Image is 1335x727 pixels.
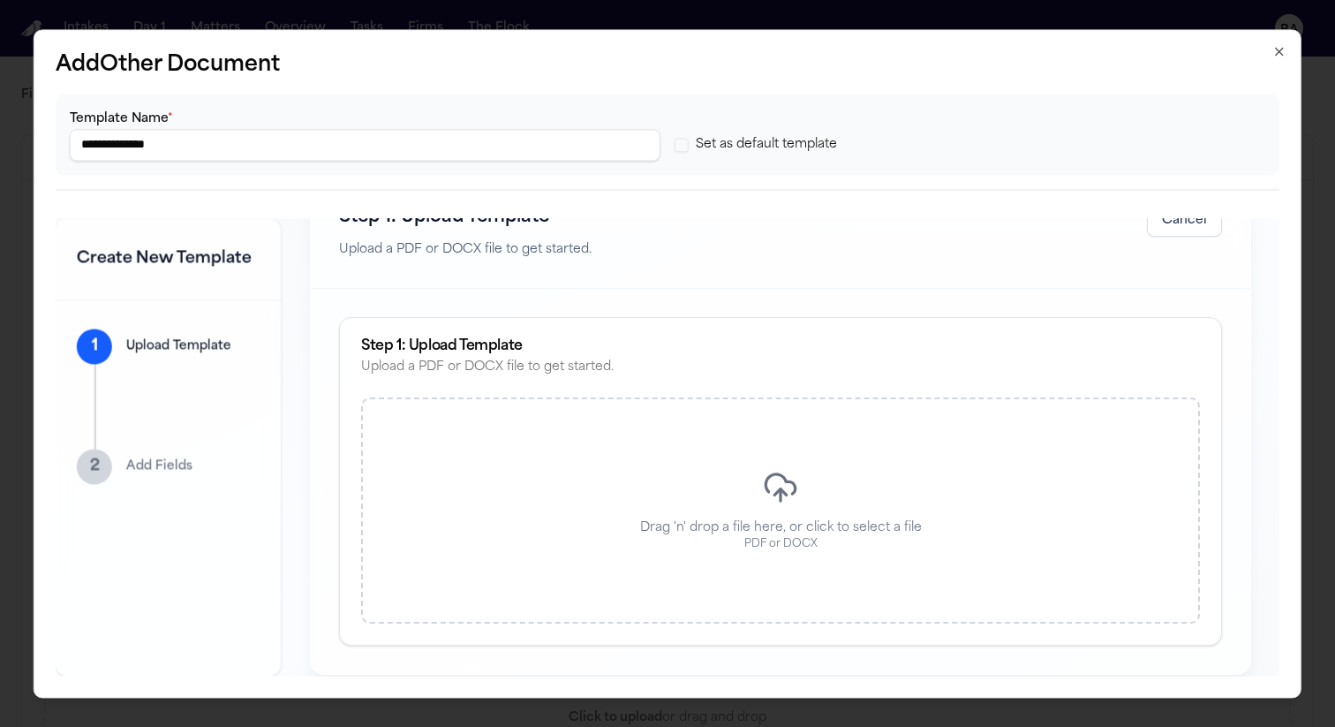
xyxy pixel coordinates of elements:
label: Template Name [70,112,173,125]
button: Cancel [1147,205,1222,237]
div: Upload a PDF or DOCX file to get started. [361,360,1200,377]
p: Drag 'n' drop a file here, or click to select a file [639,520,921,538]
div: Step 1: Upload Template [361,340,1200,354]
p: PDF or DOCX [743,538,817,552]
div: 1 [77,329,112,364]
div: 1Upload Template [77,329,260,364]
label: Set as default template [696,136,837,154]
h2: Add Other Document [56,51,1279,80]
div: 2 [77,449,112,484]
div: 2Add Fields [77,449,260,484]
h1: Create New Template [77,246,260,271]
p: Upload Template [126,337,231,355]
p: Upload a PDF or DOCX file to get started. [339,240,592,261]
p: Add Fields [126,458,192,475]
